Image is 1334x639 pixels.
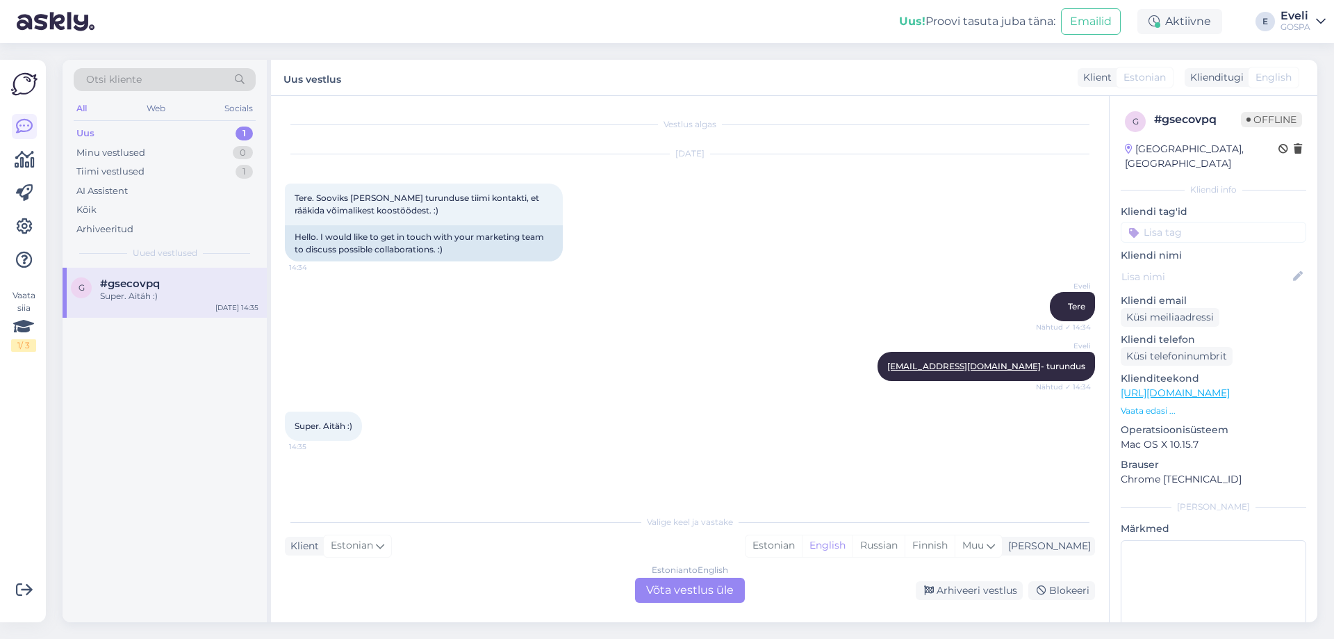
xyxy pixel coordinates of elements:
div: Socials [222,99,256,118]
span: Estonian [331,538,373,553]
div: Super. Aitäh :) [100,290,258,302]
span: 14:35 [289,442,341,452]
div: [DATE] 14:35 [215,302,258,313]
div: Küsi meiliaadressi [1121,308,1219,327]
span: Super. Aitäh :) [295,421,352,431]
span: Eveli [1039,281,1091,291]
p: Brauser [1121,458,1306,472]
p: Chrome [TECHNICAL_ID] [1121,472,1306,487]
div: # gsecovpq [1154,111,1241,128]
a: EveliGOSPA [1281,10,1326,33]
span: Offline [1241,112,1302,127]
span: 14:34 [289,262,341,273]
span: English [1255,70,1292,85]
span: Nähtud ✓ 14:34 [1036,322,1091,332]
a: [URL][DOMAIN_NAME] [1121,387,1230,399]
div: [DATE] [285,147,1095,160]
span: Tere. Sooviks [PERSON_NAME] turunduse tiimi kontakti, et rääkida võimalikest koostöödest. :) [295,193,541,216]
div: Vaata siia [11,289,36,352]
div: Klienditugi [1185,70,1244,85]
div: Kõik [76,203,97,217]
div: 1 [236,165,253,179]
p: Klienditeekond [1121,371,1306,386]
p: Vaata edasi ... [1121,405,1306,417]
input: Lisa nimi [1121,269,1290,284]
div: 1 [236,127,253,140]
span: Otsi kliente [86,72,142,87]
div: Proovi tasuta juba täna: [899,13,1055,30]
div: English [802,535,853,556]
div: Klient [285,539,319,553]
div: Kliendi info [1121,184,1306,196]
div: Estonian to English [652,564,728,576]
span: #gsecovpq [100,277,160,290]
span: Estonian [1123,70,1166,85]
div: 1 / 3 [11,339,36,352]
p: Mac OS X 10.15.7 [1121,437,1306,452]
p: Operatsioonisüsteem [1121,423,1306,437]
button: Emailid [1061,8,1121,35]
span: Tere [1068,301,1085,312]
div: AI Assistent [76,184,128,198]
p: Kliendi tag'id [1121,204,1306,219]
div: Estonian [746,535,802,556]
div: Eveli [1281,10,1310,22]
img: Askly Logo [11,71,38,97]
div: Aktiivne [1137,9,1222,34]
div: 0 [233,146,253,160]
div: [GEOGRAPHIC_DATA], [GEOGRAPHIC_DATA] [1125,142,1278,171]
div: Klient [1078,70,1112,85]
b: Uus! [899,15,925,28]
div: Hello. I would like to get in touch with your marketing team to discuss possible collaborations. :) [285,225,563,261]
span: Uued vestlused [133,247,197,259]
span: Eveli [1039,341,1091,351]
label: Uus vestlus [283,68,341,87]
div: E [1255,12,1275,31]
div: Tiimi vestlused [76,165,145,179]
p: Märkmed [1121,521,1306,536]
div: Arhiveeritud [76,223,133,236]
p: Kliendi telefon [1121,332,1306,347]
div: All [74,99,90,118]
div: Web [144,99,168,118]
span: Muu [962,539,984,551]
span: - turundus [887,361,1085,371]
div: Uus [76,127,94,140]
span: Nähtud ✓ 14:34 [1036,382,1091,392]
div: Finnish [905,535,955,556]
span: g [1133,116,1139,127]
a: [EMAIL_ADDRESS][DOMAIN_NAME] [887,361,1041,371]
div: Vestlus algas [285,118,1095,131]
div: Võta vestlus üle [635,578,745,603]
div: Valige keel ja vastake [285,516,1095,528]
p: Kliendi email [1121,293,1306,308]
div: Küsi telefoninumbrit [1121,347,1233,366]
div: Blokeeri [1028,581,1095,600]
div: Russian [853,535,905,556]
p: Kliendi nimi [1121,248,1306,263]
div: GOSPA [1281,22,1310,33]
div: [PERSON_NAME] [1121,501,1306,513]
input: Lisa tag [1121,222,1306,243]
div: Minu vestlused [76,146,145,160]
span: g [79,282,85,293]
div: [PERSON_NAME] [1003,539,1091,553]
div: Arhiveeri vestlus [916,581,1023,600]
